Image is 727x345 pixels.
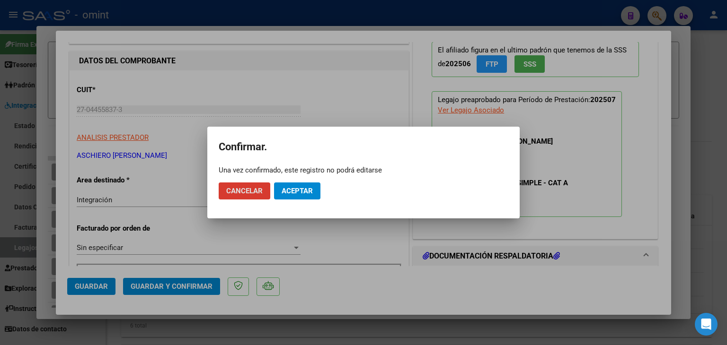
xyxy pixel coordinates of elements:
span: Aceptar [282,187,313,195]
div: Una vez confirmado, este registro no podrá editarse [219,165,508,175]
div: Open Intercom Messenger [695,313,718,336]
button: Cancelar [219,182,270,199]
h2: Confirmar. [219,138,508,156]
span: Cancelar [226,187,263,195]
button: Aceptar [274,182,320,199]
